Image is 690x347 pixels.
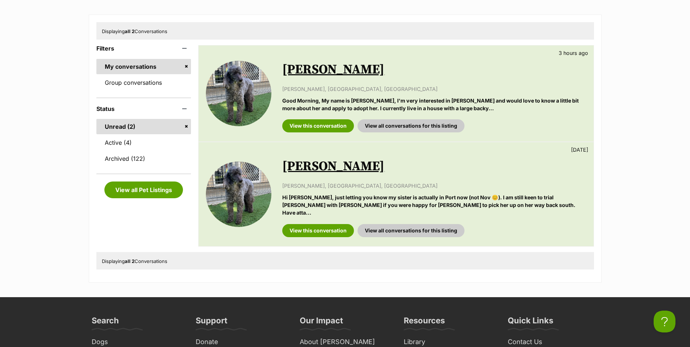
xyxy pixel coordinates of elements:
a: View all Pet Listings [104,182,183,198]
p: 3 hours ago [559,49,588,57]
p: [PERSON_NAME], [GEOGRAPHIC_DATA], [GEOGRAPHIC_DATA] [282,85,586,93]
h3: Search [92,315,119,330]
img: Coco Bella [206,161,271,227]
header: Status [96,105,191,112]
strong: all 2 [125,258,135,264]
a: Active (4) [96,135,191,150]
p: Good Morning, My name is [PERSON_NAME], I'm very interested in [PERSON_NAME] and would love to kn... [282,97,586,112]
img: Coco Bella [206,61,271,126]
span: Displaying Conversations [102,258,167,264]
a: Unread (2) [96,119,191,134]
a: View all conversations for this listing [358,119,464,132]
strong: all 2 [125,28,135,34]
header: Filters [96,45,191,52]
p: [PERSON_NAME], [GEOGRAPHIC_DATA], [GEOGRAPHIC_DATA] [282,182,586,190]
a: View this conversation [282,224,354,237]
iframe: Help Scout Beacon - Open [654,311,675,332]
a: [PERSON_NAME] [282,158,384,175]
a: Group conversations [96,75,191,90]
a: View all conversations for this listing [358,224,464,237]
h3: Our Impact [300,315,343,330]
h3: Quick Links [508,315,553,330]
a: [PERSON_NAME] [282,61,384,78]
span: Displaying Conversations [102,28,167,34]
h3: Support [196,315,227,330]
p: [DATE] [571,146,588,153]
p: Hi [PERSON_NAME], just letting you know my sister is actually in Port now (not Nov 😊). I am still... [282,194,586,217]
a: Archived (122) [96,151,191,166]
h3: Resources [404,315,445,330]
a: My conversations [96,59,191,74]
a: View this conversation [282,119,354,132]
